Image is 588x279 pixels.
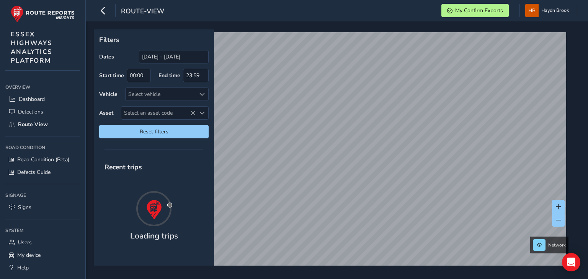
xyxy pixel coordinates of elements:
[99,35,209,45] p: Filters
[441,4,509,17] button: My Confirm Exports
[158,72,180,79] label: End time
[5,166,80,178] a: Defects Guide
[541,4,569,17] span: Haydn Brook
[18,239,32,246] span: Users
[99,91,118,98] label: Vehicle
[5,190,80,201] div: Signage
[196,107,208,119] div: Select an asset code
[5,225,80,236] div: System
[5,81,80,93] div: Overview
[99,109,113,117] label: Asset
[525,4,539,17] img: diamond-layout
[130,231,178,241] h4: Loading trips
[121,107,196,119] span: Select an asset code
[18,204,31,211] span: Signs
[5,153,80,166] a: Road Condition (Beta)
[5,201,80,214] a: Signs
[5,249,80,261] a: My device
[17,169,51,176] span: Defects Guide
[455,7,503,14] span: My Confirm Exports
[17,251,41,259] span: My device
[11,30,52,65] span: ESSEX HIGHWAYS ANALYTICS PLATFORM
[99,157,147,177] span: Recent trips
[5,261,80,274] a: Help
[5,93,80,105] a: Dashboard
[105,128,203,135] span: Reset filters
[99,53,114,60] label: Dates
[121,6,164,17] span: route-view
[5,118,80,131] a: Route View
[548,242,566,248] span: Network
[19,96,45,103] span: Dashboard
[11,5,75,23] img: rr logo
[562,253,580,271] div: Open Intercom Messenger
[5,236,80,249] a: Users
[525,4,572,17] button: Haydn Brook
[5,142,80,153] div: Road Condition
[18,108,43,115] span: Detections
[18,121,48,128] span: Route View
[5,105,80,118] a: Detections
[126,88,196,101] div: Select vehicle
[17,264,29,271] span: Help
[99,125,209,138] button: Reset filters
[17,156,69,163] span: Road Condition (Beta)
[99,72,124,79] label: Start time
[96,32,566,274] canvas: Map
